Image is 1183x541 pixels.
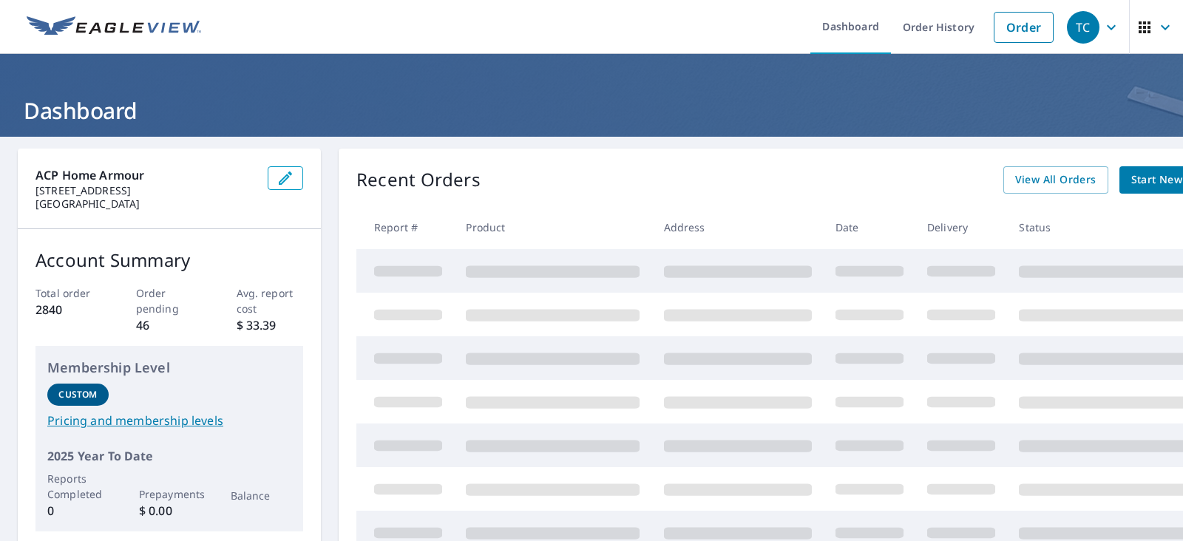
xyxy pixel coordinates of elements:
[47,358,291,378] p: Membership Level
[18,95,1165,126] h1: Dashboard
[47,502,109,520] p: 0
[35,301,103,319] p: 2840
[35,166,256,184] p: ACP Home Armour
[47,412,291,429] a: Pricing and membership levels
[356,166,481,194] p: Recent Orders
[652,205,824,249] th: Address
[1015,171,1096,189] span: View All Orders
[35,184,256,197] p: [STREET_ADDRESS]
[454,205,651,249] th: Product
[1067,11,1099,44] div: TC
[136,316,203,334] p: 46
[139,502,200,520] p: $ 0.00
[139,486,200,502] p: Prepayments
[47,471,109,502] p: Reports Completed
[35,197,256,211] p: [GEOGRAPHIC_DATA]
[58,388,97,401] p: Custom
[1003,166,1108,194] a: View All Orders
[994,12,1054,43] a: Order
[356,205,454,249] th: Report #
[47,447,291,465] p: 2025 Year To Date
[237,285,304,316] p: Avg. report cost
[237,316,304,334] p: $ 33.39
[27,16,201,38] img: EV Logo
[824,205,915,249] th: Date
[231,488,292,503] p: Balance
[35,285,103,301] p: Total order
[915,205,1007,249] th: Delivery
[136,285,203,316] p: Order pending
[35,247,303,273] p: Account Summary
